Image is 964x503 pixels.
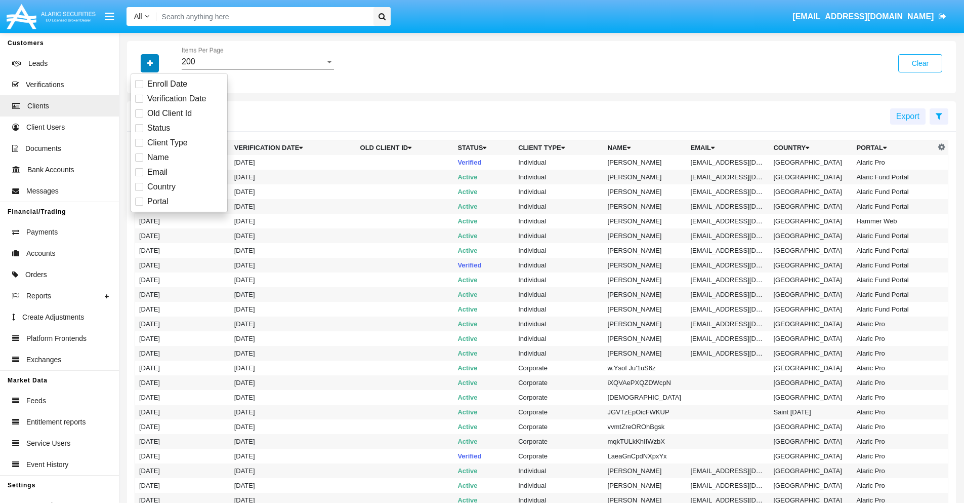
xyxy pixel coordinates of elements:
[687,287,770,302] td: [EMAIL_ADDRESS][DOMAIN_NAME]
[852,361,935,375] td: Alaric Pro
[769,375,852,390] td: [GEOGRAPHIC_DATA]
[769,331,852,346] td: [GEOGRAPHIC_DATA]
[157,7,370,26] input: Search
[26,333,87,344] span: Platform Frontends
[852,317,935,331] td: Alaric Pro
[514,419,603,434] td: Corporate
[230,184,356,199] td: [DATE]
[453,287,514,302] td: Active
[852,405,935,419] td: Alaric Pro
[230,302,356,317] td: [DATE]
[687,140,770,156] th: Email
[453,375,514,390] td: Active
[230,419,356,434] td: [DATE]
[135,243,230,258] td: [DATE]
[230,243,356,258] td: [DATE]
[26,122,65,133] span: Client Users
[453,302,514,317] td: Active
[687,302,770,317] td: [EMAIL_ADDRESS][DOMAIN_NAME]
[147,196,169,208] span: Portal
[852,155,935,170] td: Alaric Pro
[453,155,514,170] td: Verified
[769,273,852,287] td: [GEOGRAPHIC_DATA]
[604,273,687,287] td: [PERSON_NAME]
[135,390,230,405] td: [DATE]
[898,54,942,72] button: Clear
[135,361,230,375] td: [DATE]
[453,405,514,419] td: Active
[687,346,770,361] td: [EMAIL_ADDRESS][DOMAIN_NAME]
[127,11,157,22] a: All
[453,449,514,463] td: Verified
[26,291,51,301] span: Reports
[135,478,230,493] td: [DATE]
[890,108,926,125] button: Export
[230,346,356,361] td: [DATE]
[514,361,603,375] td: Corporate
[604,155,687,170] td: [PERSON_NAME]
[604,405,687,419] td: JGVTzEpOicFWKUP
[852,331,935,346] td: Alaric Pro
[769,184,852,199] td: [GEOGRAPHIC_DATA]
[769,302,852,317] td: [GEOGRAPHIC_DATA]
[230,478,356,493] td: [DATE]
[230,155,356,170] td: [DATE]
[514,405,603,419] td: Corporate
[26,80,64,90] span: Verifications
[514,287,603,302] td: Individual
[514,140,603,156] th: Client Type
[453,214,514,228] td: Active
[769,419,852,434] td: [GEOGRAPHIC_DATA]
[852,140,935,156] th: Portal
[604,228,687,243] td: [PERSON_NAME]
[453,228,514,243] td: Active
[230,199,356,214] td: [DATE]
[687,155,770,170] td: [EMAIL_ADDRESS][DOMAIN_NAME]
[453,346,514,361] td: Active
[230,375,356,390] td: [DATE]
[514,214,603,228] td: Individual
[26,438,70,449] span: Service Users
[147,137,188,149] span: Client Type
[769,449,852,463] td: [GEOGRAPHIC_DATA]
[604,140,687,156] th: Name
[852,273,935,287] td: Alaric Fund Portal
[687,243,770,258] td: [EMAIL_ADDRESS][DOMAIN_NAME]
[182,57,195,66] span: 200
[230,361,356,375] td: [DATE]
[453,331,514,346] td: Active
[604,170,687,184] td: [PERSON_NAME]
[135,273,230,287] td: [DATE]
[230,449,356,463] td: [DATE]
[135,419,230,434] td: [DATE]
[514,478,603,493] td: Individual
[769,390,852,405] td: [GEOGRAPHIC_DATA]
[453,317,514,331] td: Active
[135,302,230,317] td: [DATE]
[25,143,61,154] span: Documents
[604,361,687,375] td: w.Ysof Ju'1uS6z
[788,3,951,31] a: [EMAIL_ADDRESS][DOMAIN_NAME]
[514,155,603,170] td: Individual
[135,346,230,361] td: [DATE]
[453,199,514,214] td: Active
[5,2,97,31] img: Logo image
[514,184,603,199] td: Individual
[135,287,230,302] td: [DATE]
[514,390,603,405] td: Corporate
[687,463,770,478] td: [EMAIL_ADDRESS][DOMAIN_NAME]
[852,243,935,258] td: Alaric Fund Portal
[852,419,935,434] td: Alaric Pro
[852,390,935,405] td: Alaric Pro
[514,449,603,463] td: Corporate
[769,361,852,375] td: [GEOGRAPHIC_DATA]
[453,463,514,478] td: Active
[135,375,230,390] td: [DATE]
[453,434,514,449] td: Active
[230,331,356,346] td: [DATE]
[453,361,514,375] td: Active
[604,258,687,273] td: [PERSON_NAME]
[26,248,56,259] span: Accounts
[135,463,230,478] td: [DATE]
[687,317,770,331] td: [EMAIL_ADDRESS][DOMAIN_NAME]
